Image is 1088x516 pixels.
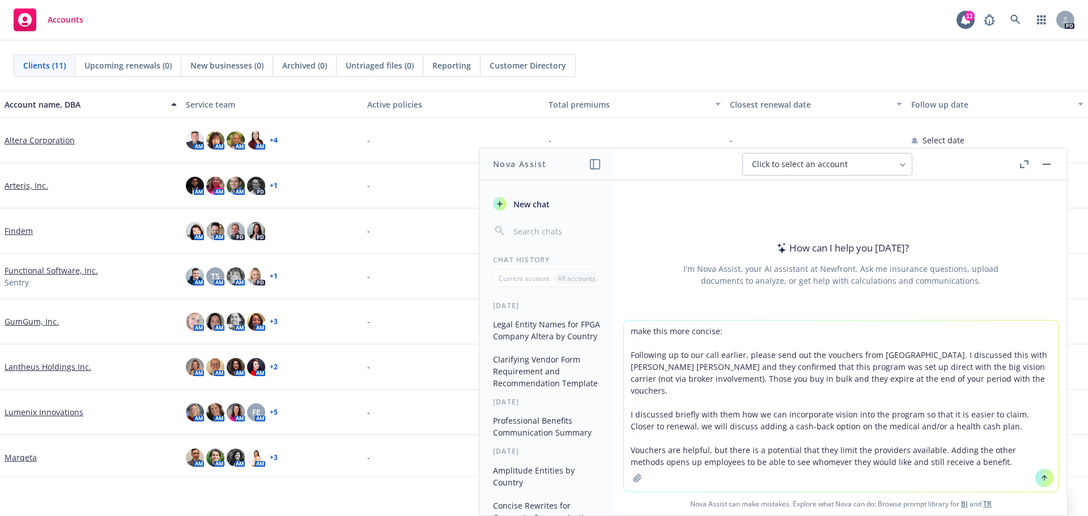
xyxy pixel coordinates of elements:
[499,274,550,283] p: Current account
[488,350,606,393] button: Clarifying Vendor Form Requirement and Recommendation Template
[270,318,278,325] a: + 3
[911,99,1071,110] div: Follow up date
[84,59,172,71] span: Upcoming renewals (0)
[1004,8,1027,31] a: Search
[5,99,164,110] div: Account name, DBA
[5,315,59,327] a: GumGum, Inc.
[9,4,88,36] a: Accounts
[186,222,204,240] img: photo
[247,358,265,376] img: photo
[730,134,733,146] span: -
[432,59,471,71] span: Reporting
[247,131,265,150] img: photo
[479,397,615,407] div: [DATE]
[367,270,370,282] span: -
[206,313,224,331] img: photo
[5,265,98,276] a: Functional Software, Inc.
[742,153,912,176] button: Click to select an account
[270,364,278,370] a: + 2
[206,449,224,467] img: photo
[227,131,245,150] img: photo
[206,358,224,376] img: photo
[511,198,550,210] span: New chat
[682,263,1000,287] div: I'm Nova Assist, your AI assistant at Newfront. Ask me insurance questions, upload documents to a...
[186,267,204,285] img: photo
[5,276,29,288] span: Sentry
[511,223,601,239] input: Search chats
[227,177,245,195] img: photo
[367,451,370,463] span: -
[270,137,278,144] a: + 4
[186,177,204,195] img: photo
[206,403,224,421] img: photo
[186,358,204,376] img: photo
[247,267,265,285] img: photo
[544,91,725,118] button: Total premiums
[5,361,91,373] a: Lantheus Holdings Inc.
[752,159,848,170] span: Click to select an account
[488,411,606,442] button: Professional Benefits Communication Summary
[227,358,245,376] img: photo
[247,449,265,467] img: photo
[247,222,265,240] img: photo
[549,134,551,146] span: -
[227,403,245,421] img: photo
[48,15,83,24] span: Accounts
[549,99,708,110] div: Total premiums
[488,194,606,214] button: New chat
[186,99,358,110] div: Service team
[206,222,224,240] img: photo
[5,134,75,146] a: Altera Corporation
[983,499,992,509] a: TR
[206,131,224,150] img: photo
[367,225,370,237] span: -
[227,449,245,467] img: photo
[282,59,327,71] span: Archived (0)
[270,409,278,416] a: + 5
[23,59,66,71] span: Clients (11)
[186,449,204,467] img: photo
[923,134,964,146] span: Select date
[181,91,363,118] button: Service team
[5,180,48,191] a: Arteris, Inc.
[488,461,606,492] button: Amplitude Entities by Country
[247,177,265,195] img: photo
[247,313,265,331] img: photo
[5,406,83,418] a: Lumenix Innovations
[773,241,909,255] div: How can I help you [DATE]?
[978,8,1001,31] a: Report a Bug
[206,177,224,195] img: photo
[227,222,245,240] img: photo
[190,59,263,71] span: New businesses (0)
[964,11,975,21] div: 11
[270,182,278,189] a: + 1
[270,273,278,280] a: + 1
[227,267,245,285] img: photo
[493,158,546,170] h1: Nova Assist
[725,91,907,118] button: Closest renewal date
[186,403,204,421] img: photo
[367,134,370,146] span: -
[907,91,1088,118] button: Follow up date
[479,255,615,265] div: Chat History
[367,180,370,191] span: -
[367,315,370,327] span: -
[186,131,204,150] img: photo
[367,99,539,110] div: Active policies
[227,313,245,331] img: photo
[961,499,968,509] a: BI
[363,91,544,118] button: Active policies
[490,59,566,71] span: Customer Directory
[211,270,220,282] span: TS
[1030,8,1053,31] a: Switch app
[252,406,261,418] span: FE
[558,274,596,283] p: All accounts
[346,59,414,71] span: Untriaged files (0)
[270,454,278,461] a: + 3
[5,451,37,463] a: Marqeta
[479,301,615,310] div: [DATE]
[186,313,204,331] img: photo
[367,406,370,418] span: -
[730,99,890,110] div: Closest renewal date
[367,361,370,373] span: -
